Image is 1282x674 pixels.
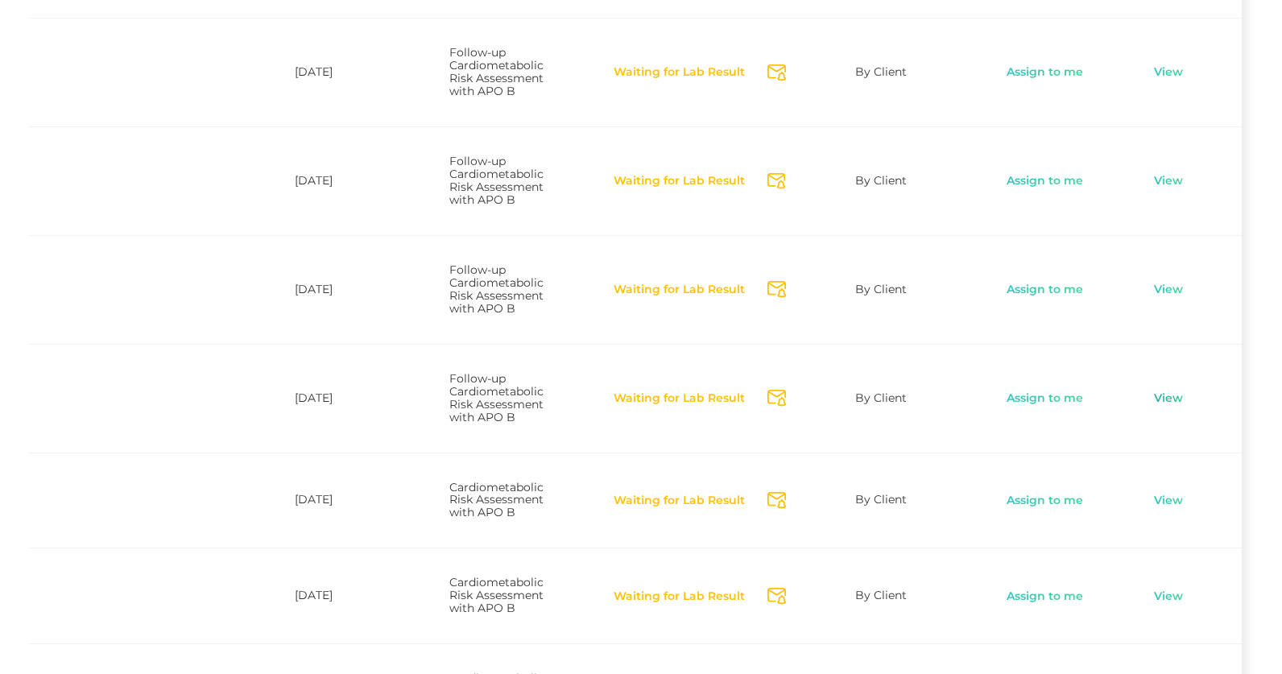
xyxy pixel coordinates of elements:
[1006,589,1084,605] a: Assign to me
[613,64,746,81] button: Waiting for Lab Result
[449,371,544,424] span: Follow-up Cardiometabolic Risk Assessment with APO B
[855,588,907,602] span: By Client
[613,173,746,189] button: Waiting for Lab Result
[767,390,786,407] svg: Send Notification
[767,173,786,190] svg: Send Notification
[260,344,415,453] td: [DATE]
[449,480,544,520] span: Cardiometabolic Risk Assessment with APO B
[613,493,746,509] button: Waiting for Lab Result
[1153,282,1184,298] a: View
[1006,173,1084,189] a: Assign to me
[613,589,746,605] button: Waiting for Lab Result
[1006,64,1084,81] a: Assign to me
[1006,493,1084,509] a: Assign to me
[1006,282,1084,298] a: Assign to me
[260,548,415,643] td: [DATE]
[613,282,746,298] button: Waiting for Lab Result
[449,45,544,98] span: Follow-up Cardiometabolic Risk Assessment with APO B
[613,391,746,407] button: Waiting for Lab Result
[855,173,907,188] span: By Client
[1006,391,1084,407] a: Assign to me
[855,391,907,405] span: By Client
[260,235,415,344] td: [DATE]
[767,492,786,509] svg: Send Notification
[449,154,544,207] span: Follow-up Cardiometabolic Risk Assessment with APO B
[449,263,544,316] span: Follow-up Cardiometabolic Risk Assessment with APO B
[767,64,786,81] svg: Send Notification
[767,281,786,298] svg: Send Notification
[1153,64,1184,81] a: View
[260,126,415,235] td: [DATE]
[1153,493,1184,509] a: View
[855,64,907,79] span: By Client
[1153,391,1184,407] a: View
[260,18,415,126] td: [DATE]
[449,575,544,615] span: Cardiometabolic Risk Assessment with APO B
[1153,589,1184,605] a: View
[1153,173,1184,189] a: View
[260,453,415,548] td: [DATE]
[767,588,786,605] svg: Send Notification
[855,282,907,296] span: By Client
[855,492,907,507] span: By Client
